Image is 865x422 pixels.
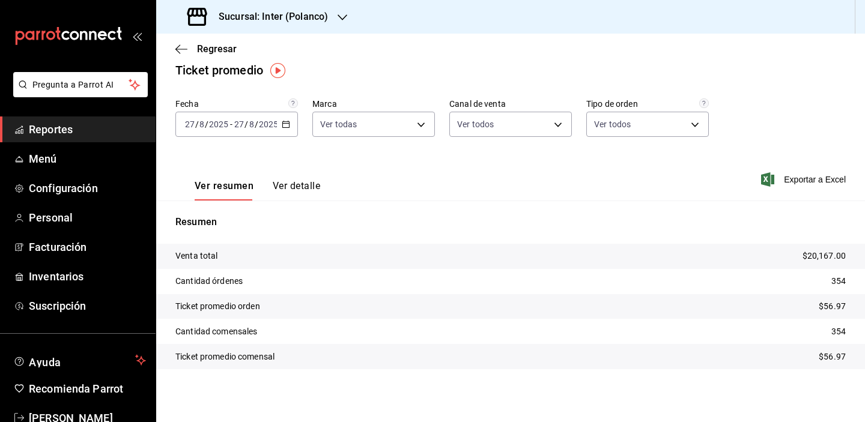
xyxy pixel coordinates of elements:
span: Suscripción [29,298,146,314]
span: Ver todos [594,118,631,130]
p: Cantidad comensales [175,325,258,338]
p: Resumen [175,215,846,229]
input: -- [184,119,195,129]
span: / [244,119,248,129]
span: Facturación [29,239,146,255]
span: Reportes [29,121,146,137]
button: Ver detalle [273,180,320,200]
span: Regresar [197,43,237,55]
input: -- [249,119,255,129]
p: Venta total [175,250,217,262]
input: ---- [208,119,229,129]
button: Exportar a Excel [763,172,846,187]
svg: Información delimitada a máximo 62 días. [288,98,298,108]
p: Ticket promedio comensal [175,351,275,363]
p: Cantidad órdenes [175,275,243,288]
label: Canal de venta [449,100,572,108]
input: -- [199,119,205,129]
div: Ticket promedio [175,61,263,79]
span: Menú [29,151,146,167]
h3: Sucursal: Inter (Polanco) [209,10,328,24]
span: / [205,119,208,129]
p: 354 [831,275,846,288]
p: $56.97 [819,300,846,313]
label: Marca [312,100,435,108]
span: Inventarios [29,268,146,285]
span: Personal [29,209,146,226]
p: $20,167.00 [803,250,846,262]
button: open_drawer_menu [132,31,142,41]
span: / [195,119,199,129]
span: Ver todas [320,118,357,130]
p: 354 [831,325,846,338]
input: ---- [258,119,279,129]
button: Pregunta a Parrot AI [13,72,148,97]
button: Regresar [175,43,237,55]
p: $56.97 [819,351,846,363]
input: -- [234,119,244,129]
img: Tooltip marker [270,63,285,78]
span: Recomienda Parrot [29,381,146,397]
span: / [255,119,258,129]
span: Pregunta a Parrot AI [32,79,129,91]
label: Fecha [175,100,298,108]
button: Ver resumen [195,180,253,200]
p: Ticket promedio orden [175,300,260,313]
svg: Todas las órdenes contabilizan 1 comensal a excepción de órdenes de mesa con comensales obligator... [699,98,709,108]
span: - [230,119,232,129]
span: Ver todos [457,118,494,130]
label: Tipo de orden [586,100,709,108]
a: Pregunta a Parrot AI [8,87,148,100]
div: navigation tabs [195,180,320,200]
span: Configuración [29,180,146,196]
span: Ayuda [29,353,130,367]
